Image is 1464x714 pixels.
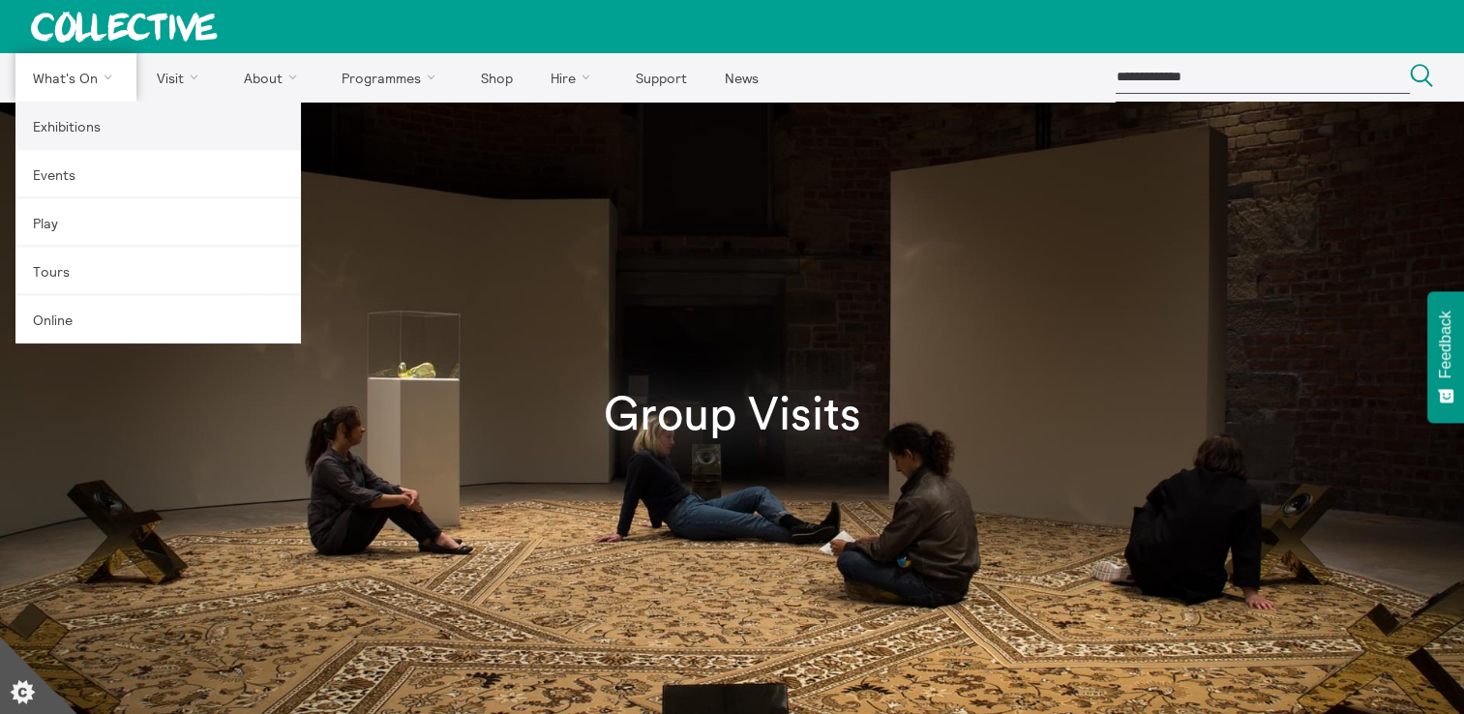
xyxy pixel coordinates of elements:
a: Hire [534,53,615,102]
a: Programmes [325,53,461,102]
a: Exhibitions [15,102,301,150]
a: Play [15,198,301,247]
a: Visit [140,53,224,102]
a: What's On [15,53,136,102]
a: Events [15,150,301,198]
button: Feedback - Show survey [1427,291,1464,423]
a: Online [15,295,301,343]
a: Support [618,53,703,102]
a: About [226,53,321,102]
span: Feedback [1437,311,1454,378]
a: Tours [15,247,301,295]
a: Shop [463,53,529,102]
a: News [707,53,775,102]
